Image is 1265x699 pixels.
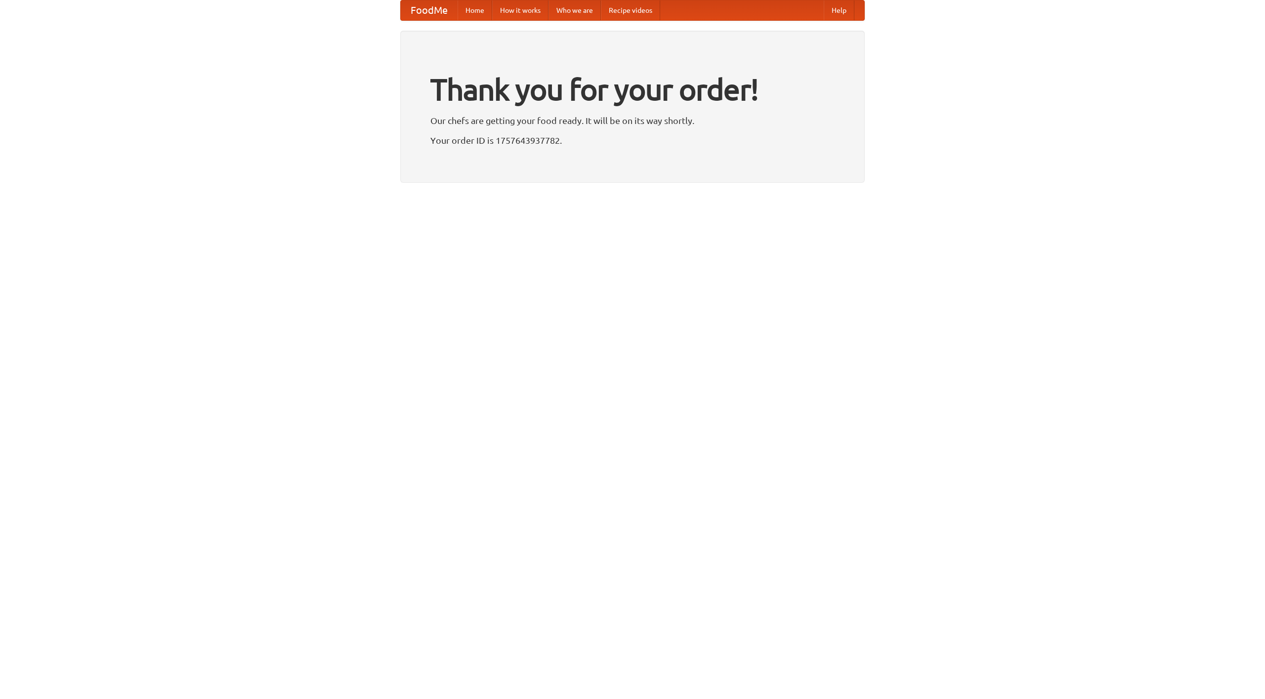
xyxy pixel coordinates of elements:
a: Who we are [548,0,601,20]
a: FoodMe [401,0,458,20]
p: Our chefs are getting your food ready. It will be on its way shortly. [430,113,835,128]
p: Your order ID is 1757643937782. [430,133,835,148]
a: Recipe videos [601,0,660,20]
a: Home [458,0,492,20]
a: How it works [492,0,548,20]
a: Help [824,0,854,20]
h1: Thank you for your order! [430,66,835,113]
